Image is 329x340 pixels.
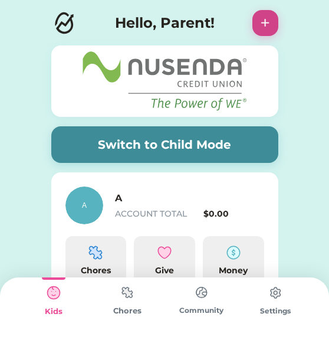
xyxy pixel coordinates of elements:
[203,208,264,220] div: $0.00
[164,305,239,316] div: Community
[115,191,233,205] h6: A
[91,305,165,317] div: Chores
[88,246,103,260] img: programming-module-puzzle-1--code-puzzle-module-programming-plugin-piece.svg
[226,246,241,260] img: money-cash-dollar-coin--accounting-billing-payment-cash-coin-currency-money-finance.svg
[239,306,313,316] div: Settings
[116,281,139,304] img: type%3Dchores%2C%20state%3Ddefault.svg
[51,126,278,163] button: Switch to Child Mode
[51,10,77,36] img: Logo.svg
[115,208,199,220] div: ACCOUNT TOTAL
[70,264,122,277] div: Chores
[139,264,190,277] div: Give
[190,281,213,304] img: type%3Dchores%2C%20state%3Ddefault.svg
[42,281,65,305] img: type%3Dkids%2C%20state%3Dselected.svg
[115,12,215,34] h4: Hello, Parent!
[82,49,247,113] img: Nesenda-logo.svg
[157,246,172,260] img: interface-favorite-heart--reward-social-rating-media-heart-it-like-favorite-love.svg
[208,264,259,277] div: Money
[17,306,91,318] div: Kids
[264,281,287,305] img: type%3Dchores%2C%20state%3Ddefault.svg
[252,10,278,36] button: +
